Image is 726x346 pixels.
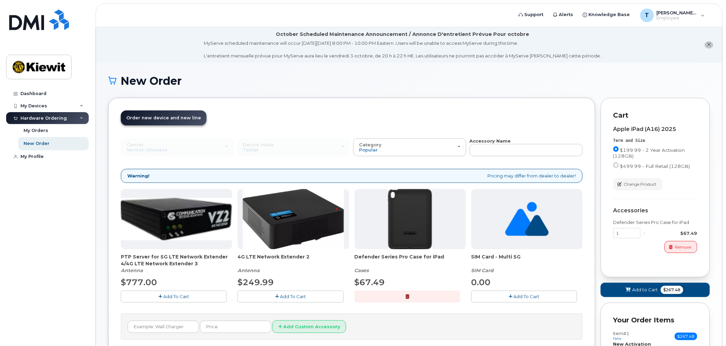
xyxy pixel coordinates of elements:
[353,138,466,156] button: Category Popular
[238,267,260,274] em: Antenna
[355,253,466,274] div: Defender Series Pro Case for iPad
[388,189,432,249] img: defenderipad10thgen.png
[632,287,658,293] span: Add to Cart
[471,267,494,274] em: SIM Card
[624,181,657,187] span: Change Product
[641,230,649,237] div: x
[126,115,201,120] span: Order new device and new line
[238,277,274,287] span: $249.99
[613,331,630,341] h3: Item
[470,138,511,144] strong: Accessory Name
[620,163,690,169] span: $499.99 - Full Retail (128GB)
[272,320,346,333] button: Add Custom Accessory
[280,294,306,299] span: Add To Cart
[705,41,713,49] button: close notification
[471,253,583,267] span: SIM Card - Multi 5G
[355,253,466,267] span: Defender Series Pro Case for iPad
[163,294,189,299] span: Add To Cart
[121,169,583,183] div: Pricing may differ from dealer to dealer!
[200,321,271,333] input: Price
[613,336,622,341] small: new
[121,198,232,240] img: Casa_Sysem.png
[471,253,583,274] div: SIM Card - Multi 5G
[128,321,199,333] input: Example: Wall Charger
[613,126,697,132] div: Apple iPad (A16) 2025
[505,189,549,249] img: no_image_found-2caef05468ed5679b831cfe6fc140e25e0c280774317ffc20a367ab7fd17291e.png
[613,315,697,325] p: Your Order Items
[238,291,343,303] button: Add To Cart
[696,316,721,341] iframe: Messenger Launcher
[613,208,697,214] div: Accessories
[238,253,349,267] span: 4G LTE Network Extender 2
[121,253,232,267] span: PTP Server for 5G LTE Network Extender 4/4G LTE Network Extender 3
[675,333,697,340] span: $267.48
[276,31,529,38] div: October Scheduled Maintenance Announcement / Annonce D'entretient Prévue Pour octobre
[471,291,577,303] button: Add To Cart
[359,147,378,152] span: Popular
[238,253,349,274] div: 4G LTE Network Extender 2
[665,241,697,253] button: Remove
[204,40,601,59] div: MyServe scheduled maintenance will occur [DATE][DATE] 8:00 PM - 10:00 PM Eastern. Users will be u...
[613,162,619,168] input: $499.99 - Full Retail (128GB)
[613,146,619,152] input: $199.99 - 2 Year Activation (128GB)
[613,219,697,226] div: Defender Series Pro Case for iPad
[121,267,143,274] em: Antenna
[613,178,663,190] button: Change Product
[121,253,232,274] div: PTP Server for 5G LTE Network Extender 4/4G LTE Network Extender 3
[601,283,710,297] button: Add to Cart $267.48
[624,331,630,336] span: #1
[121,277,157,287] span: $777.00
[613,110,697,120] p: Cart
[471,277,491,287] span: 0.00
[355,267,369,274] em: Cases
[514,294,540,299] span: Add To Cart
[127,173,150,179] strong: Warning!
[355,277,385,287] span: $67.49
[108,75,710,87] h1: New Order
[121,291,227,303] button: Add To Cart
[613,138,697,144] div: Term and Size
[359,142,382,147] span: Category
[649,230,697,237] div: $67.49
[661,286,683,294] span: $267.48
[613,147,685,159] span: $199.99 - 2 Year Activation (128GB)
[243,189,344,249] img: 4glte_extender.png
[675,244,692,250] span: Remove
